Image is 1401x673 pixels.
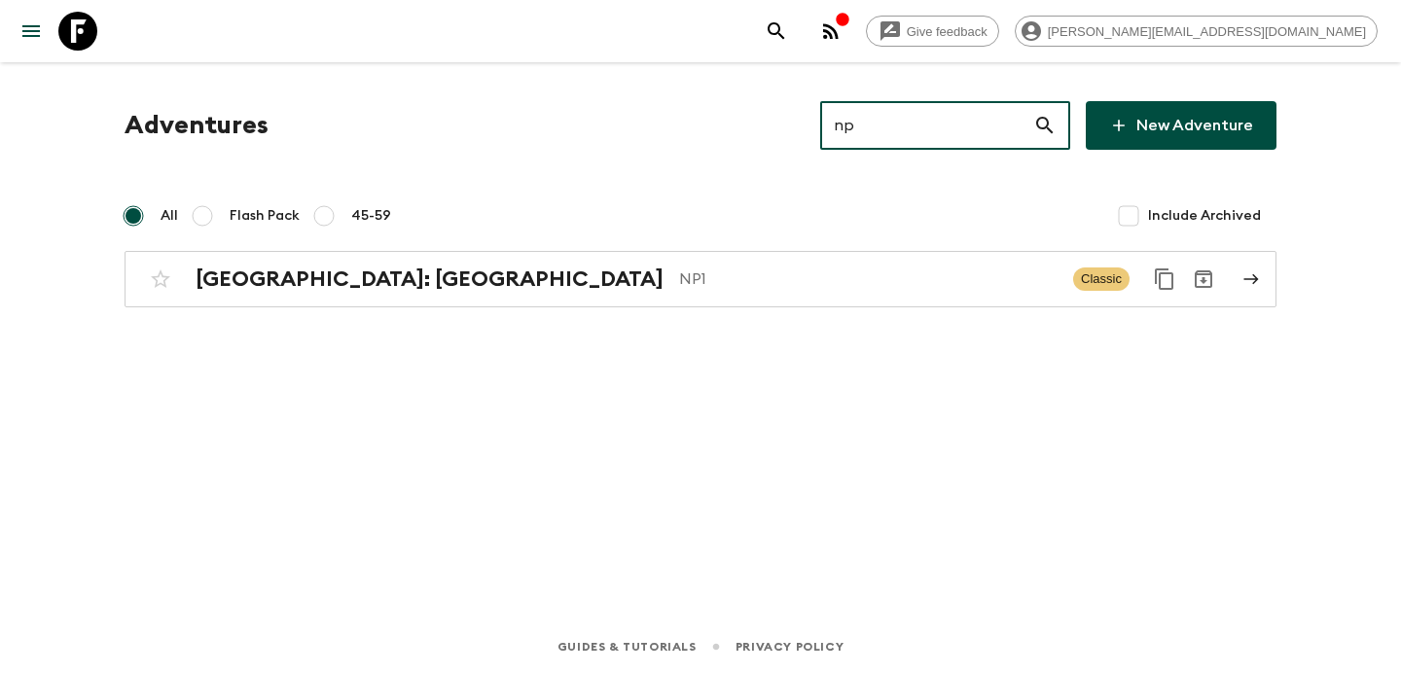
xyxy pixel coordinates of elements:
[161,206,178,226] span: All
[757,12,796,51] button: search adventures
[1037,24,1377,39] span: [PERSON_NAME][EMAIL_ADDRESS][DOMAIN_NAME]
[1086,101,1276,150] a: New Adventure
[1015,16,1378,47] div: [PERSON_NAME][EMAIL_ADDRESS][DOMAIN_NAME]
[820,98,1033,153] input: e.g. AR1, Argentina
[896,24,998,39] span: Give feedback
[1148,206,1261,226] span: Include Archived
[1145,260,1184,299] button: Duplicate for 45-59
[557,636,697,657] a: Guides & Tutorials
[125,251,1276,307] a: [GEOGRAPHIC_DATA]: [GEOGRAPHIC_DATA]NP1ClassicDuplicate for 45-59Archive
[679,267,1058,291] p: NP1
[1073,267,1130,291] span: Classic
[12,12,51,51] button: menu
[125,106,269,145] h1: Adventures
[230,206,300,226] span: Flash Pack
[1184,260,1223,299] button: Archive
[196,266,664,292] h2: [GEOGRAPHIC_DATA]: [GEOGRAPHIC_DATA]
[736,636,844,657] a: Privacy Policy
[866,16,999,47] a: Give feedback
[351,206,391,226] span: 45-59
